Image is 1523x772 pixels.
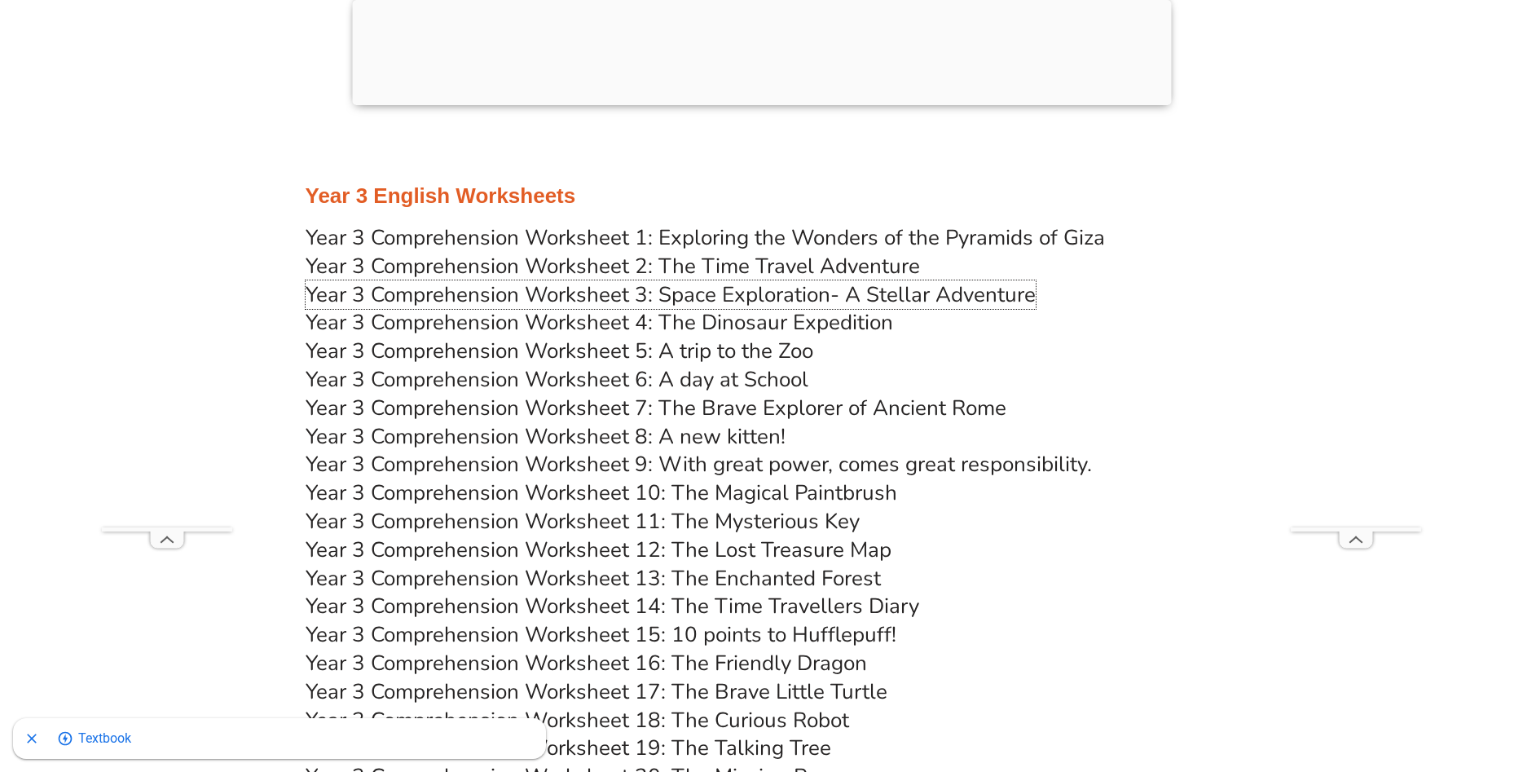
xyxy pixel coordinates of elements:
a: Year 3 Comprehension Worksheet 4: The Dinosaur Expedition [306,308,893,337]
a: Year 3 Comprehension Worksheet 13: The Enchanted Forest [306,564,881,593]
a: Year 3 Comprehension Worksheet 2: The Time Travel Adventure [306,252,920,280]
a: Year 3 Comprehension Worksheet 8: A new kitten! [306,422,786,451]
iframe: Advertisement [102,38,232,527]
a: Year 3 Comprehension Worksheet 10: The Magical Paintbrush [306,479,897,507]
iframe: Advertisement [1291,38,1421,527]
svg: Close shopping anchor [24,730,40,747]
h3: Year 3 English Worksheets [306,183,1218,210]
a: Year 3 Comprehension Worksheet 1: Exploring the Wonders of the Pyramids of Giza [306,223,1105,252]
a: Year 3 Comprehension Worksheet 15: 10 points to Hufflepuff! [306,620,896,649]
a: Year 3 Comprehension Worksheet 16: The Friendly Dragon [306,649,867,677]
span: Go to shopping options for Textbook [78,721,131,753]
a: Year 3 Comprehension Worksheet 6: A day at School [306,365,808,394]
iframe: Chat Widget [1252,588,1523,772]
a: Year 3 Comprehension Worksheet 17: The Brave Little Turtle [306,677,887,706]
a: Year 3 Comprehension Worksheet 7: The Brave Explorer of Ancient Rome [306,394,1006,422]
a: Year 3 Comprehension Worksheet 14: The Time Travellers Diary [306,592,919,620]
a: Year 3 Comprehension Worksheet 19: The Talking Tree [306,734,831,762]
a: Year 3 Comprehension Worksheet 18: The Curious Robot [306,706,849,735]
a: Year 3 Comprehension Worksheet 5: A trip to the Zoo [306,337,813,365]
a: Year 3 Comprehension Worksheet 11: The Mysterious Key [306,507,860,536]
a: Year 3 Comprehension Worksheet 12: The Lost Treasure Map [306,536,891,564]
a: Year 3 Comprehension Worksheet 9: With great power, comes great responsibility. [306,450,1092,479]
a: Year 3 Comprehension Worksheet 3: Space Exploration- A Stellar Adventure [306,280,1036,309]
